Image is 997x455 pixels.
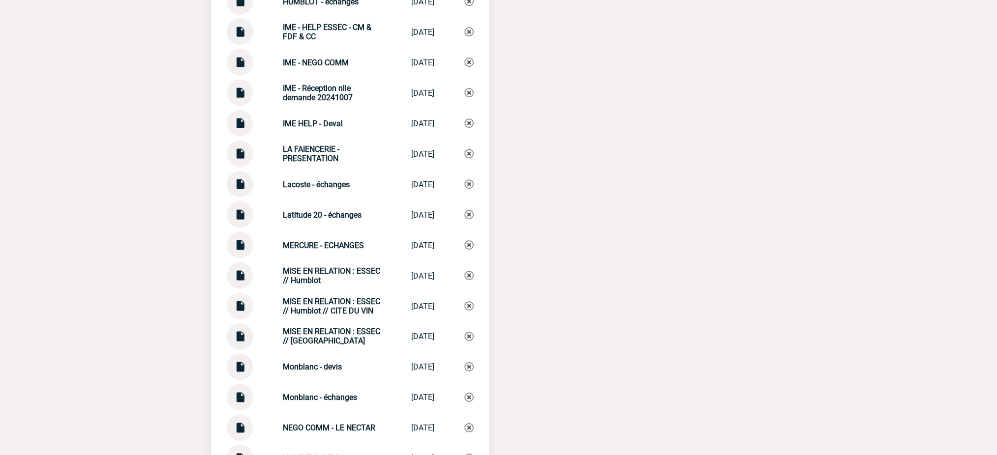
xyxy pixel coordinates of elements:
img: Supprimer [465,424,474,432]
strong: IME - NEGO COMM [283,58,349,67]
strong: MERCURE - ECHANGES [283,241,364,250]
div: [DATE] [412,393,435,402]
div: [DATE] [412,271,435,281]
img: Supprimer [465,88,474,97]
div: [DATE] [412,210,435,220]
strong: Latitude 20 - échanges [283,210,362,220]
strong: IME - HELP ESSEC - CM & FDF & CC [283,23,372,41]
div: [DATE] [412,58,435,67]
img: Supprimer [465,149,474,158]
img: Supprimer [465,28,474,36]
img: Supprimer [465,58,474,67]
strong: MISE EN RELATION : ESSEC // Humblot // CITE DU VIN [283,297,381,315]
strong: Lacoste - échanges [283,180,350,189]
div: [DATE] [412,149,435,159]
div: [DATE] [412,28,435,37]
div: [DATE] [412,119,435,128]
strong: Monblanc - devis [283,363,342,372]
img: Supprimer [465,180,474,189]
strong: MISE EN RELATION : ESSEC // [GEOGRAPHIC_DATA] [283,327,381,346]
strong: MISE EN RELATION : ESSEC // Humblot [283,266,381,285]
img: Supprimer [465,302,474,311]
img: Supprimer [465,363,474,371]
img: Supprimer [465,210,474,219]
div: [DATE] [412,332,435,341]
div: [DATE] [412,180,435,189]
strong: IME HELP - Deval [283,119,343,128]
div: [DATE] [412,241,435,250]
div: [DATE] [412,88,435,98]
strong: NEGO COMM - LE NECTAR [283,424,376,433]
strong: Monblanc - échanges [283,393,358,402]
div: [DATE] [412,302,435,311]
div: [DATE] [412,424,435,433]
img: Supprimer [465,271,474,280]
strong: LA FAIENCERIE - PRESENTATION [283,144,340,163]
img: Supprimer [465,119,474,128]
img: Supprimer [465,393,474,402]
strong: IME - Réception nlle demande 20241007 [283,84,353,102]
img: Supprimer [465,332,474,341]
img: Supprimer [465,241,474,250]
div: [DATE] [412,363,435,372]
